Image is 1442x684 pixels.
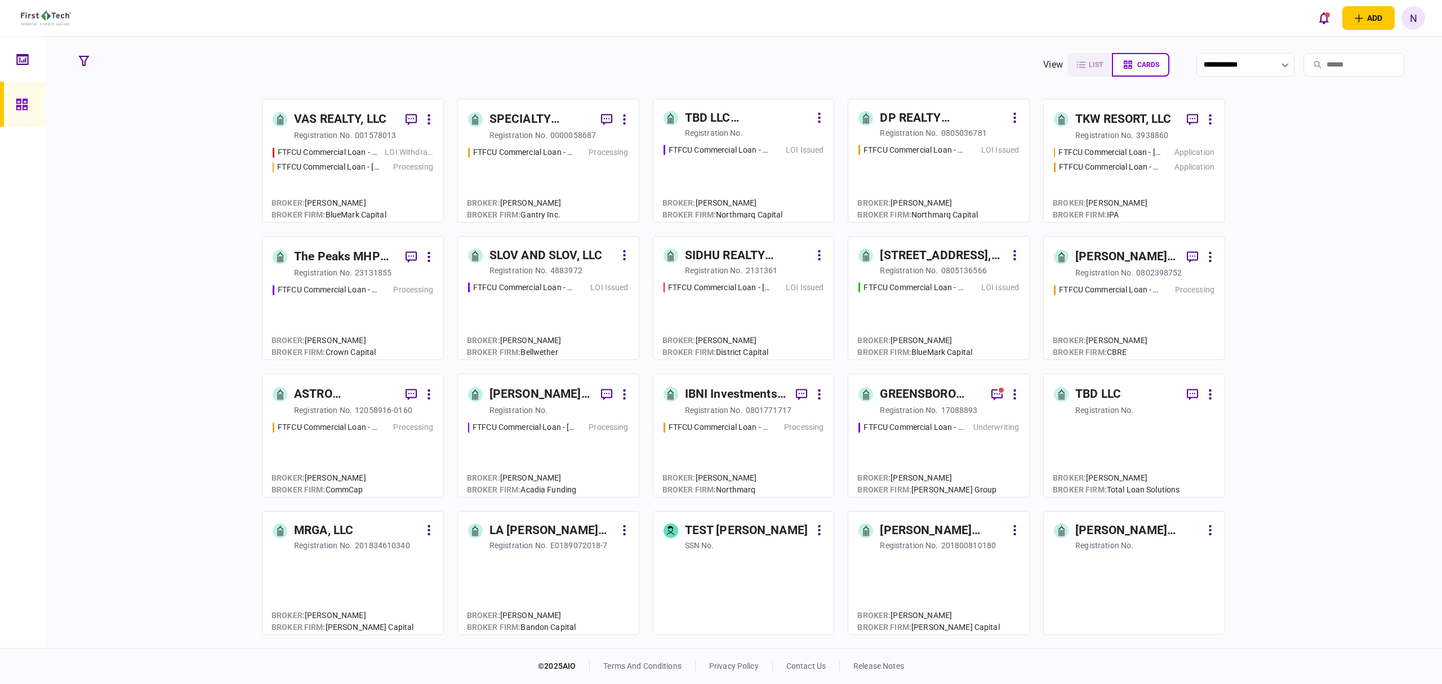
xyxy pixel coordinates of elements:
div: LOI Issued [590,282,628,294]
div: FTFCU Commercial Loan - 513 E Caney Street Wharton TX [1059,284,1160,296]
img: client company logo [21,11,71,25]
a: VAS REALTY, LLCregistration no.001578013FTFCU Commercial Loan - 1882 New Scotland RoadLOI Withdra... [262,99,444,223]
div: Processing [1175,284,1214,296]
div: registration no. [489,540,548,551]
span: broker firm : [857,210,911,219]
a: TKW RESORT, LLCregistration no.3938860FTFCU Commercial Loan - 1402 Boone StreetApplicationFTFCU C... [1043,99,1225,223]
div: [PERSON_NAME] [857,610,999,621]
div: view [1043,58,1063,72]
div: [PERSON_NAME] COMMONS INVESTMENTS, LLC [880,522,1006,540]
div: FTFCU Commercial Loan - 3105 Clairpoint Court [669,144,770,156]
span: broker firm : [662,348,716,357]
div: [PERSON_NAME] [272,197,386,209]
div: SPECIALTY PROPERTIES LLC [489,110,592,128]
div: District Capital [662,347,769,358]
a: The Peaks MHP LLCregistration no.23131855FTFCU Commercial Loan - 6110 N US Hwy 89 Flagstaff AZPro... [262,236,444,360]
a: privacy policy [709,661,759,670]
div: [PERSON_NAME] [467,335,562,347]
div: 201800810180 [941,540,996,551]
div: LOI Issued [981,144,1019,156]
div: registration no. [880,265,938,276]
span: broker firm : [857,348,911,357]
div: Processing [393,284,433,296]
div: [PERSON_NAME] Capital [857,621,999,633]
div: FTFCU Commercial Loan - 6 Dunbar Rd Monticello NY [473,421,575,433]
span: broker firm : [1053,485,1107,494]
div: registration no. [294,405,352,416]
div: SSN no. [685,540,714,551]
div: LOI Issued [786,282,824,294]
a: release notes [853,661,904,670]
div: [PERSON_NAME] [662,197,783,209]
div: [PERSON_NAME] Revocable Trust [1075,522,1201,540]
div: SLOV AND SLOV, LLC [489,247,602,265]
div: Processing [393,421,433,433]
div: BlueMark Capital [272,209,386,221]
div: [PERSON_NAME] [857,472,996,484]
button: open notifications list [1312,6,1336,30]
div: [PERSON_NAME] Capital [272,621,413,633]
div: registration no. [489,130,548,141]
div: [PERSON_NAME] [272,610,413,621]
div: Processing [589,421,628,433]
div: Acadia Funding [467,484,576,496]
span: broker firm : [467,485,521,494]
div: [PERSON_NAME] [857,197,978,209]
div: TBD LLC ([GEOGRAPHIC_DATA]) [685,109,811,127]
a: contact us [786,661,826,670]
div: 0000058687 [550,130,596,141]
div: registration no. [1075,130,1133,141]
div: registration no. [489,265,548,276]
span: broker firm : [272,485,326,494]
div: Underwriting [973,421,1020,433]
a: DP REALTY INVESTMENT, LLCregistration no.0805036781FTFCU Commercial Loan - 566 W Farm to Market 1... [848,99,1030,223]
div: N [1401,6,1425,30]
div: GREENSBORO ESTATES LLC [880,385,982,403]
div: registration no. [1075,405,1133,416]
div: 001578013 [355,130,396,141]
div: Total Loan Solutions [1053,484,1180,496]
a: [PERSON_NAME] & [PERSON_NAME] PROPERTY HOLDINGS, LLCregistration no.0802398752FTFCU Commercial Lo... [1043,236,1225,360]
div: registration no. [685,127,743,139]
div: [PERSON_NAME] [857,335,972,347]
span: Broker : [662,336,696,345]
span: Broker : [467,611,500,620]
div: © 2025 AIO [538,660,590,672]
span: broker firm : [1053,348,1107,357]
div: 3938860 [1136,130,1168,141]
a: TBD LLCregistration no.Broker:[PERSON_NAME]broker firm:Total Loan Solutions [1043,374,1225,498]
div: [PERSON_NAME] & [PERSON_NAME] PROPERTY HOLDINGS, LLC [1075,248,1178,266]
button: open adding identity options [1342,6,1395,30]
div: [PERSON_NAME] [272,472,366,484]
a: [STREET_ADDRESS], LLCregistration no.0805136566FTFCU Commercial Loan - 503 E 6th Street Del RioLO... [848,236,1030,360]
span: Broker : [467,336,500,345]
div: 0801771717 [746,405,791,416]
div: [PERSON_NAME] [467,610,576,621]
div: MRGA, LLC [294,522,353,540]
span: broker firm : [467,210,521,219]
span: broker firm : [857,485,911,494]
a: SIDHU REALTY CAPITAL, LLCregistration no.2131361FTFCU Commercial Loan - 1569 Main Street MarionLO... [653,236,835,360]
div: TKW RESORT, LLC [1075,110,1171,128]
div: registration no. [685,405,743,416]
a: [PERSON_NAME] COMMONS INVESTMENTS, LLCregistration no.201800810180Broker:[PERSON_NAME]broker firm... [848,511,1030,635]
div: IBNI Investments, LLC [685,385,787,403]
div: FTFCU Commercial Loan - 2410 Charleston Highway [1059,161,1160,173]
a: TBD LLC ([GEOGRAPHIC_DATA])registration no.FTFCU Commercial Loan - 3105 Clairpoint CourtLOI Issue... [653,99,835,223]
span: Broker : [272,198,305,207]
span: cards [1137,61,1159,69]
span: broker firm : [272,210,326,219]
span: Broker : [1053,336,1086,345]
div: CommCap [272,484,366,496]
div: [PERSON_NAME] [1053,472,1180,484]
div: registration no. [1075,267,1133,278]
div: 201834610340 [355,540,410,551]
span: broker firm : [662,485,716,494]
div: registration no. [880,405,938,416]
button: list [1067,53,1112,77]
a: ASTRO PROPERTIES LLCregistration no.12058916-0160FTFCU Commercial Loan - 1650 S Carbon Ave Price ... [262,374,444,498]
div: [PERSON_NAME] [272,335,376,347]
a: TEST [PERSON_NAME]SSN no. [653,511,835,635]
span: broker firm : [467,623,521,632]
div: LOI Issued [981,282,1019,294]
